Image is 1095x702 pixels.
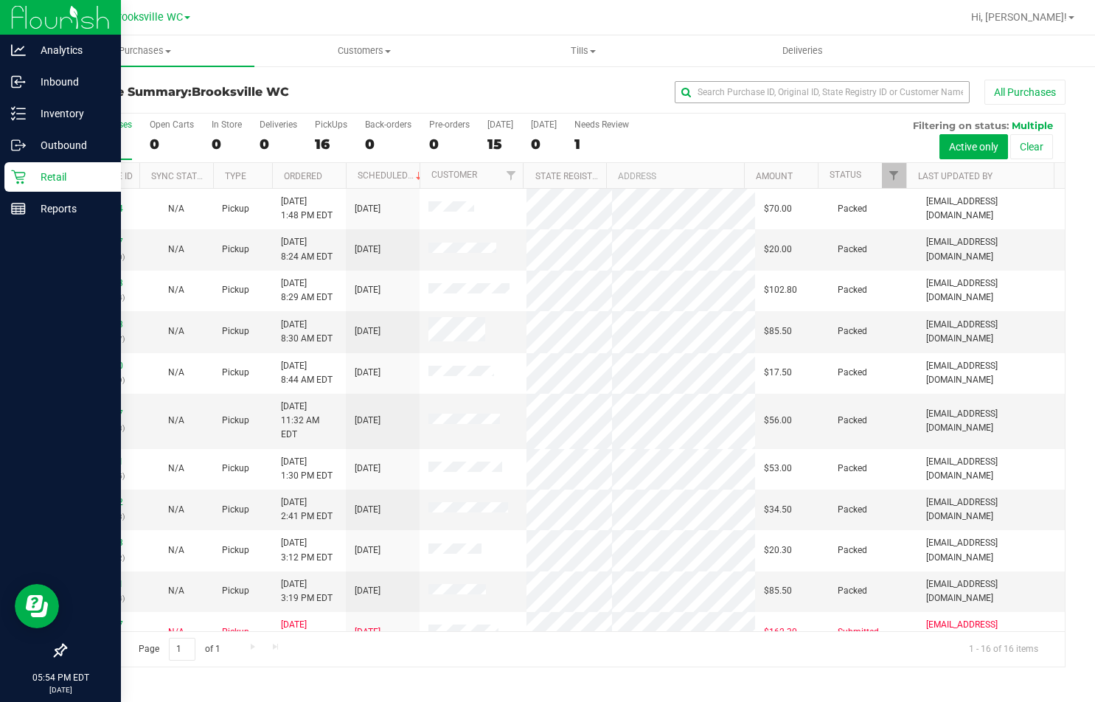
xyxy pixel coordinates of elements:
[281,455,333,483] span: [DATE] 1:30 PM EDT
[126,638,232,661] span: Page of 1
[168,415,184,425] span: Not Applicable
[168,367,184,378] span: Not Applicable
[7,671,114,684] p: 05:54 PM EDT
[281,195,333,223] span: [DATE] 1:48 PM EDT
[1010,134,1053,159] button: Clear
[26,73,114,91] p: Inbound
[365,119,411,130] div: Back-orders
[192,85,289,99] span: Brooksville WC
[168,462,184,476] button: N/A
[764,625,797,639] span: $162.30
[984,80,1066,105] button: All Purchases
[355,324,380,338] span: [DATE]
[26,105,114,122] p: Inventory
[764,202,792,216] span: $70.00
[168,463,184,473] span: Not Applicable
[168,585,184,596] span: Not Applicable
[926,496,1056,524] span: [EMAIL_ADDRESS][DOMAIN_NAME]
[65,86,398,99] h3: Purchase Summary:
[926,455,1056,483] span: [EMAIL_ADDRESS][DOMAIN_NAME]
[168,627,184,637] span: Not Applicable
[355,462,380,476] span: [DATE]
[882,163,906,188] a: Filter
[260,119,297,130] div: Deliveries
[281,277,333,305] span: [DATE] 8:29 AM EDT
[764,503,792,517] span: $34.50
[764,366,792,380] span: $17.50
[281,400,337,442] span: [DATE] 11:32 AM EDT
[926,235,1056,263] span: [EMAIL_ADDRESS][DOMAIN_NAME]
[926,277,1056,305] span: [EMAIL_ADDRESS][DOMAIN_NAME]
[169,638,195,661] input: 1
[535,171,613,181] a: State Registry ID
[212,119,242,130] div: In Store
[168,202,184,216] button: N/A
[764,283,797,297] span: $102.80
[355,503,380,517] span: [DATE]
[150,119,194,130] div: Open Carts
[838,243,867,257] span: Packed
[764,324,792,338] span: $85.50
[11,201,26,216] inline-svg: Reports
[355,625,380,639] span: [DATE]
[15,584,59,628] iframe: Resource center
[838,366,867,380] span: Packed
[365,136,411,153] div: 0
[111,11,183,24] span: Brooksville WC
[926,318,1056,346] span: [EMAIL_ADDRESS][DOMAIN_NAME]
[35,35,254,66] a: Purchases
[222,202,249,216] span: Pickup
[222,243,249,257] span: Pickup
[764,462,792,476] span: $53.00
[281,577,333,605] span: [DATE] 3:19 PM EDT
[918,171,993,181] a: Last Updated By
[355,584,380,598] span: [DATE]
[926,195,1056,223] span: [EMAIL_ADDRESS][DOMAIN_NAME]
[168,324,184,338] button: N/A
[913,119,1009,131] span: Filtering on status:
[284,171,322,181] a: Ordered
[168,503,184,517] button: N/A
[26,136,114,154] p: Outbound
[11,170,26,184] inline-svg: Retail
[764,584,792,598] span: $85.50
[168,244,184,254] span: Not Applicable
[355,283,380,297] span: [DATE]
[606,163,744,189] th: Address
[11,74,26,89] inline-svg: Inbound
[168,543,184,557] button: N/A
[355,202,380,216] span: [DATE]
[255,44,473,58] span: Customers
[971,11,1067,23] span: Hi, [PERSON_NAME]!
[222,543,249,557] span: Pickup
[355,243,380,257] span: [DATE]
[838,202,867,216] span: Packed
[168,584,184,598] button: N/A
[838,462,867,476] span: Packed
[355,543,380,557] span: [DATE]
[281,318,333,346] span: [DATE] 8:30 AM EDT
[26,168,114,186] p: Retail
[838,503,867,517] span: Packed
[26,200,114,218] p: Reports
[281,235,333,263] span: [DATE] 8:24 AM EDT
[222,462,249,476] span: Pickup
[315,136,347,153] div: 16
[225,171,246,181] a: Type
[168,285,184,295] span: Not Applicable
[531,136,557,153] div: 0
[168,366,184,380] button: N/A
[531,119,557,130] div: [DATE]
[222,414,249,428] span: Pickup
[168,504,184,515] span: Not Applicable
[838,414,867,428] span: Packed
[487,119,513,130] div: [DATE]
[926,618,1056,646] span: [EMAIL_ADDRESS][DOMAIN_NAME]
[926,407,1056,435] span: [EMAIL_ADDRESS][DOMAIN_NAME]
[574,119,629,130] div: Needs Review
[168,414,184,428] button: N/A
[487,136,513,153] div: 15
[756,171,793,181] a: Amount
[168,545,184,555] span: Not Applicable
[838,283,867,297] span: Packed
